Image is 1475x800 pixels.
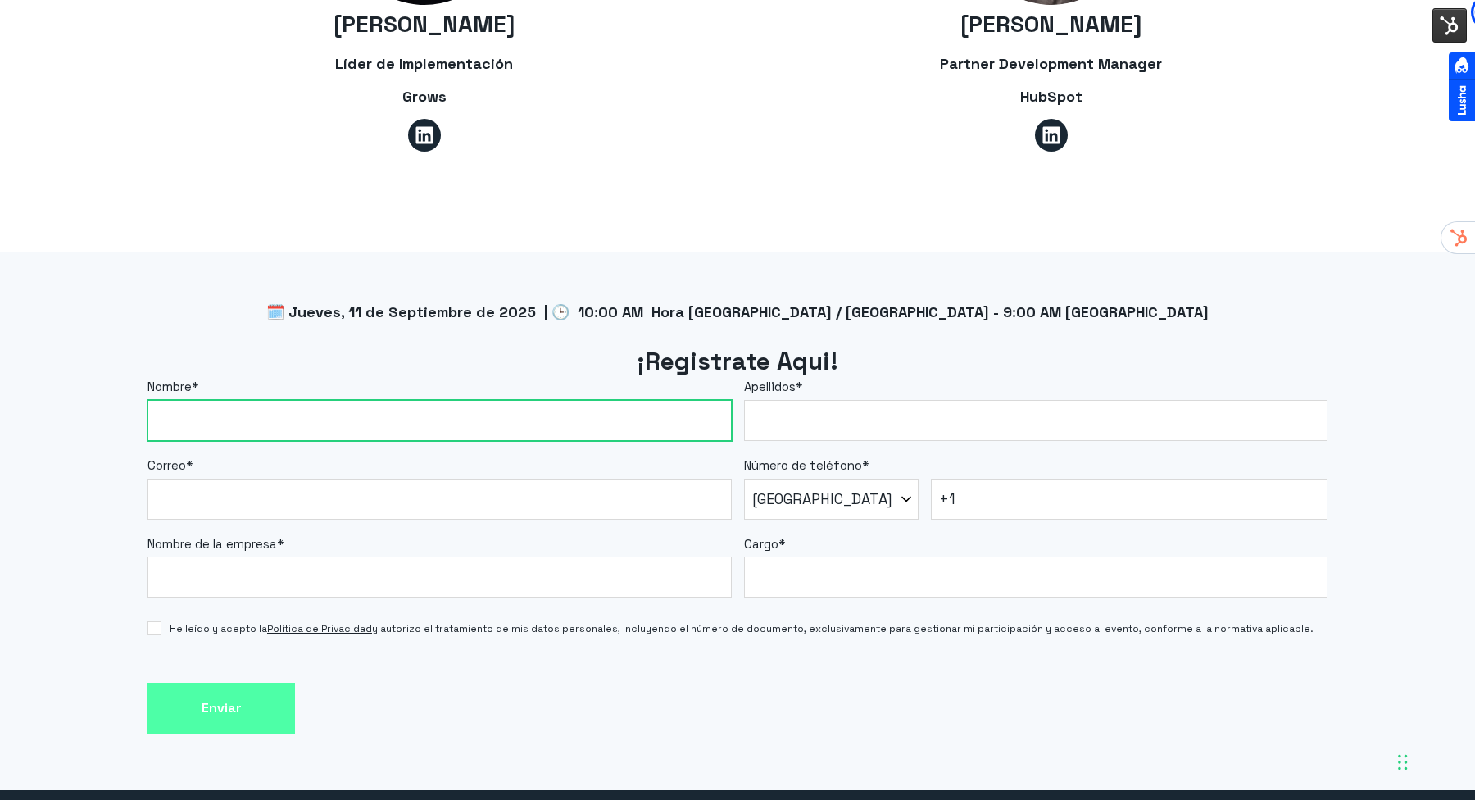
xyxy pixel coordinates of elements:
[147,345,1327,379] h2: ¡Registrate Aqui!
[1020,87,1082,106] span: HubSpot
[744,536,778,552] span: Cargo
[744,457,862,473] span: Número de teléfono
[147,457,186,473] span: Correo
[940,54,1162,73] span: Partner Development Manager
[1398,738,1408,787] div: Arrastrar
[402,87,447,106] span: Grows
[335,54,513,73] span: Líder de Implementación
[960,9,1142,39] span: [PERSON_NAME]
[408,119,441,152] a: Síguenos en LinkedIn
[1393,721,1475,800] div: Widget de chat
[1393,721,1475,800] iframe: Chat Widget
[334,9,515,39] span: [PERSON_NAME]
[744,379,796,394] span: Apellidos
[267,622,372,635] a: Política de Privacidad
[266,302,1209,321] span: 🗓️ Jueves, 11 de Septiembre de 2025 | 🕒 10:00 AM Hora [GEOGRAPHIC_DATA] / [GEOGRAPHIC_DATA] - 9:0...
[1432,8,1467,43] img: Interruptor del menú de herramientas de HubSpot
[147,683,295,734] input: Enviar
[147,536,277,552] span: Nombre de la empresa
[147,379,192,394] span: Nombre
[1035,119,1068,152] a: Síguenos en LinkedIn
[170,621,1314,636] span: He leído y acepto la y autorizo el tratamiento de mis datos personales, incluyendo el número de d...
[147,621,161,635] input: He leído y acepto laPolítica de Privacidady autorizo el tratamiento de mis datos personales, incl...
